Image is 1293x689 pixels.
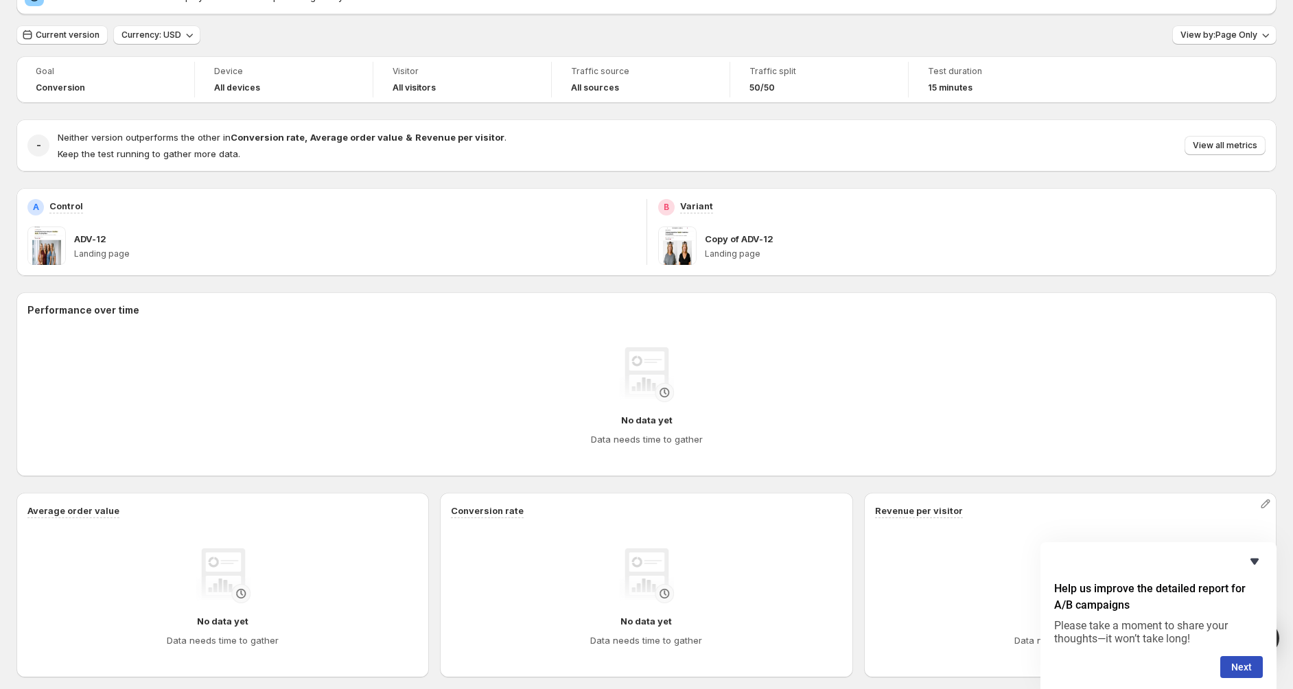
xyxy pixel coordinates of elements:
[571,65,710,95] a: Traffic sourceAll sources
[451,504,524,517] h3: Conversion rate
[1054,553,1263,678] div: Help us improve the detailed report for A/B campaigns
[1172,25,1277,45] button: View by:Page Only
[1180,30,1257,40] span: View by: Page Only
[875,504,963,517] h3: Revenue per visitor
[406,132,412,143] strong: &
[571,82,619,93] h4: All sources
[36,82,85,93] span: Conversion
[214,66,353,77] span: Device
[619,548,674,603] img: No data yet
[928,66,1068,77] span: Test duration
[27,226,66,265] img: ADV-12
[619,347,674,402] img: No data yet
[36,139,41,152] h2: -
[620,614,672,628] h4: No data yet
[305,132,307,143] strong: ,
[310,132,403,143] strong: Average order value
[1193,140,1257,151] span: View all metrics
[705,248,1266,259] p: Landing page
[928,82,972,93] span: 15 minutes
[214,82,260,93] h4: All devices
[121,30,181,40] span: Currency: USD
[36,66,175,77] span: Goal
[196,548,251,603] img: No data yet
[621,413,673,427] h4: No data yet
[1054,619,1263,645] p: Please take a moment to share your thoughts—it won’t take long!
[214,65,353,95] a: DeviceAll devices
[590,633,702,647] h4: Data needs time to gather
[749,66,889,77] span: Traffic split
[749,65,889,95] a: Traffic split50/50
[36,30,100,40] span: Current version
[705,232,773,246] p: Copy of ADV-12
[1185,136,1266,155] button: View all metrics
[197,614,248,628] h4: No data yet
[58,132,506,143] span: Neither version outperforms the other in .
[680,199,713,213] p: Variant
[74,248,636,259] p: Landing page
[749,82,775,93] span: 50/50
[74,232,106,246] p: ADV-12
[1054,581,1263,614] h2: Help us improve the detailed report for A/B campaigns
[1220,656,1263,678] button: Next question
[591,432,703,446] h4: Data needs time to gather
[1246,553,1263,570] button: Hide survey
[658,226,697,265] img: Copy of ADV-12
[928,65,1068,95] a: Test duration15 minutes
[231,132,305,143] strong: Conversion rate
[664,202,669,213] h2: B
[393,66,532,77] span: Visitor
[33,202,39,213] h2: A
[393,65,532,95] a: VisitorAll visitors
[113,25,200,45] button: Currency: USD
[1014,633,1126,647] h4: Data needs time to gather
[167,633,279,647] h4: Data needs time to gather
[27,303,1266,317] h2: Performance over time
[571,66,710,77] span: Traffic source
[393,82,436,93] h4: All visitors
[58,148,240,159] span: Keep the test running to gather more data.
[27,504,119,517] h3: Average order value
[16,25,108,45] button: Current version
[415,132,504,143] strong: Revenue per visitor
[36,65,175,95] a: GoalConversion
[49,199,83,213] p: Control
